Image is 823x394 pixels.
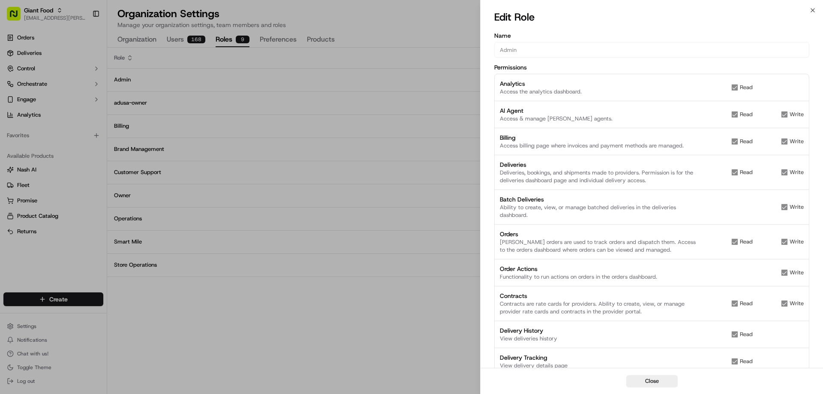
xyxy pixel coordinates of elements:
[494,64,809,70] label: Permissions
[500,169,700,184] div: Deliveries, bookings, and shipments made to providers. Permission is for the deliveries dashboard...
[5,121,69,136] a: 📗Knowledge Base
[9,9,26,26] img: Nash
[740,138,753,145] label: read
[494,33,809,39] label: Name
[500,160,700,169] div: Deliveries
[500,106,700,115] div: AI Agent
[500,353,700,362] div: Delivery Tracking
[500,133,700,142] div: Billing
[85,145,104,152] span: Pylon
[740,331,753,338] label: read
[29,90,108,97] div: We're available if you need us!
[500,292,700,300] div: Contracts
[740,358,753,365] label: read
[500,265,700,273] div: Order Actions
[500,115,700,123] div: Access & manage [PERSON_NAME] agents.
[740,300,753,307] label: read
[22,55,154,64] input: Got a question? Start typing here...
[740,238,753,246] label: read
[790,269,804,277] label: write
[740,84,753,91] label: read
[500,195,700,204] div: Batch Deliveries
[29,82,141,90] div: Start new chat
[81,124,138,133] span: API Documentation
[500,230,700,238] div: Orders
[790,300,804,307] label: write
[500,204,700,219] div: Ability to create, view, or manage batched deliveries in the deliveries dashboard.
[9,82,24,97] img: 1736555255976-a54dd68f-1ca7-489b-9aae-adbdc363a1c4
[500,273,700,281] div: Functionality to run actions on orders in the orders dashboard.
[790,138,804,145] label: write
[500,362,700,370] div: View delivery details page
[740,111,753,118] label: read
[500,88,700,96] div: Access the analytics dashboard.
[60,145,104,152] a: Powered byPylon
[494,42,809,57] input: Role name
[790,111,804,118] label: write
[146,84,156,95] button: Start new chat
[500,300,700,316] div: Contracts are rate cards for providers. Ability to create, view, or manage provider rate cards an...
[494,10,809,24] h2: Edit Role
[17,124,66,133] span: Knowledge Base
[790,203,804,211] label: write
[500,142,700,150] div: Access billing page where invoices and payment methods are managed.
[500,335,700,343] div: View deliveries history
[790,238,804,246] label: write
[500,79,700,88] div: Analytics
[740,168,753,176] label: read
[9,125,15,132] div: 📗
[9,34,156,48] p: Welcome 👋
[69,121,141,136] a: 💻API Documentation
[626,375,678,387] button: Close
[500,238,700,254] div: [PERSON_NAME] orders are used to track orders and dispatch them. Access to the orders dashboard w...
[500,326,700,335] div: Delivery History
[790,168,804,176] label: write
[72,125,79,132] div: 💻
